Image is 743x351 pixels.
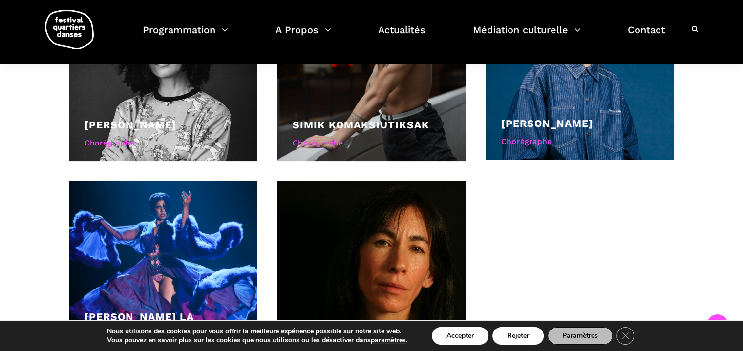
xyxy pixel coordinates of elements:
p: Nous utilisons des cookies pour vous offrir la meilleure expérience possible sur notre site web. [107,327,407,336]
button: Accepter [432,327,488,345]
a: [PERSON_NAME] [501,117,593,129]
p: Vous pouvez en savoir plus sur les cookies que nous utilisons ou les désactiver dans . [107,336,407,345]
a: Actualités [378,21,425,50]
a: Programmation [143,21,228,50]
a: Médiation culturelle [473,21,581,50]
a: [PERSON_NAME] [85,119,176,131]
button: Paramètres [548,327,613,345]
img: logo-fqd-med [45,10,94,49]
a: A Propos [276,21,331,50]
button: paramètres [371,336,406,345]
a: [PERSON_NAME] la Duchesse de Rière [85,310,198,339]
button: Rejeter [492,327,544,345]
div: Chorégraphe [293,137,450,149]
div: Chorégraphe [85,137,242,149]
a: Simik Komaksiutiksak [293,119,429,131]
a: Contact [628,21,665,50]
div: Chorégraphe [501,135,659,148]
button: Close GDPR Cookie Banner [616,327,634,345]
